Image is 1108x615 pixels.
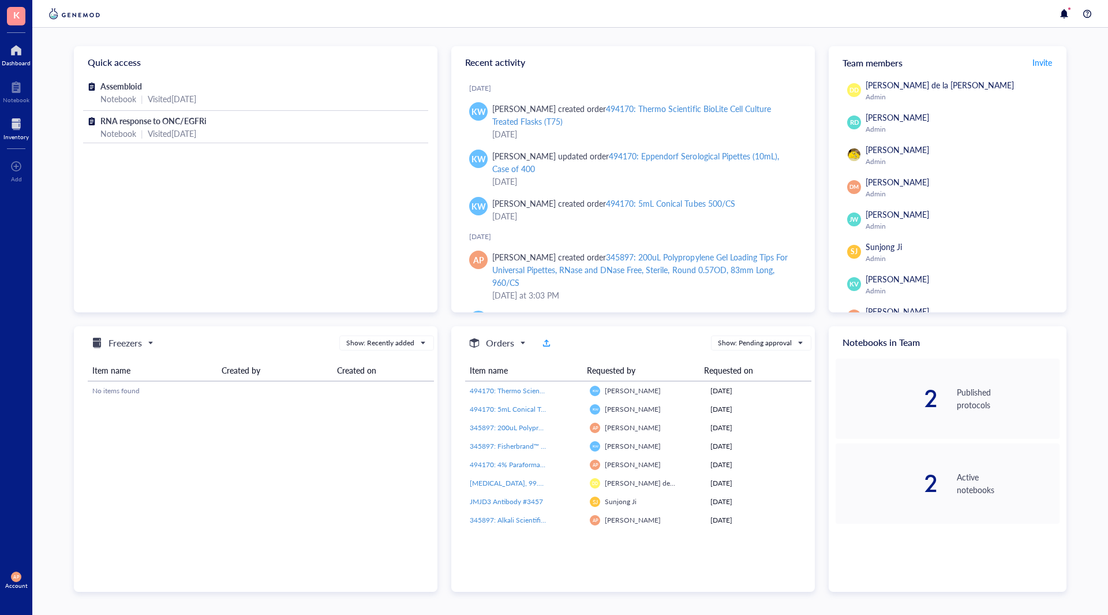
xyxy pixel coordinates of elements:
[848,148,860,161] img: da48f3c6-a43e-4a2d-aade-5eac0d93827f.jpeg
[148,92,196,105] div: Visited [DATE]
[710,460,807,470] div: [DATE]
[849,183,859,191] span: DM
[13,8,20,22] span: K
[849,85,859,95] span: DD
[473,254,484,266] span: AP
[108,336,142,350] h5: Freezers
[461,246,806,306] a: AP[PERSON_NAME] created order345897: 200uL Polypropylene Gel Loading Tips For Universal Pipettes,...
[492,103,771,127] div: 494170: Thermo Scientific BioLite Cell Culture Treated Flasks (T75)
[605,423,661,433] span: [PERSON_NAME]
[957,471,1060,496] div: Active notebooks
[492,128,796,140] div: [DATE]
[5,582,28,589] div: Account
[486,336,514,350] h5: Orders
[461,98,806,145] a: KW[PERSON_NAME] created order494170: Thermo Scientific BioLite Cell Culture Treated Flasks (T75)[...
[850,311,859,322] span: AP
[866,189,1055,199] div: Admin
[470,441,581,452] a: 345897: Fisherbrand™ Absorbent Underpads
[148,127,196,140] div: Visited [DATE]
[592,407,598,411] span: KW
[849,279,858,289] span: KV
[699,360,802,381] th: Requested on
[346,338,414,348] div: Show: Recently added
[465,360,582,381] th: Item name
[605,460,661,469] span: [PERSON_NAME]
[836,387,938,410] div: 2
[461,192,806,227] a: KW[PERSON_NAME] created order494170: 5mL Conical Tubes 500/CS[DATE]
[74,46,437,79] div: Quick access
[451,46,815,79] div: Recent activity
[100,92,136,105] div: Notebook
[2,41,31,66] a: Dashboard
[492,251,788,288] div: 345897: 200uL Polypropylene Gel Loading Tips For Universal Pipettes, RNase and DNase Free, Steril...
[592,517,598,523] span: AP
[470,497,581,507] a: JMJD3 Antibody #3457
[866,305,929,317] span: [PERSON_NAME]
[461,145,806,192] a: KW[PERSON_NAME] updated order494170: Eppendorf Serological Pipettes (10mL), Case of 400[DATE]
[492,289,796,301] div: [DATE] at 3:03 PM
[1032,57,1052,68] span: Invite
[46,7,103,21] img: genemod-logo
[492,102,796,128] div: [PERSON_NAME] created order
[866,144,929,155] span: [PERSON_NAME]
[471,200,486,213] span: KW
[471,152,486,165] span: KW
[849,118,859,128] span: RD
[710,478,807,489] div: [DATE]
[3,133,29,140] div: Inventory
[470,497,543,506] span: JMJD3 Antibody #3457
[141,127,143,140] div: |
[849,215,859,224] span: JW
[100,115,207,126] span: RNA response to ONC/EGFRi
[866,273,929,285] span: [PERSON_NAME]
[470,386,673,396] span: 494170: Thermo Scientific BioLite Cell Culture Treated Flasks (T75)
[710,515,807,525] div: [DATE]
[866,222,1055,231] div: Admin
[605,478,735,488] span: [PERSON_NAME] de la [PERSON_NAME]
[470,423,896,433] span: 345897: 200uL Polypropylene Gel Loading Tips For Universal Pipettes, RNase and DNase Free, Steril...
[866,241,902,252] span: Sunjong Ji
[492,197,735,210] div: [PERSON_NAME] created order
[829,46,1066,79] div: Team members
[88,360,217,381] th: Item name
[710,441,807,452] div: [DATE]
[866,92,1055,102] div: Admin
[3,78,29,103] a: Notebook
[866,79,1014,91] span: [PERSON_NAME] de la [PERSON_NAME]
[470,404,581,415] a: 494170: 5mL Conical Tubes 500/CS
[605,404,661,414] span: [PERSON_NAME]
[829,326,1066,359] div: Notebooks in Team
[141,92,143,105] div: |
[470,478,712,488] span: [MEDICAL_DATA], 99.6%, ACS reagent, meets the requirements of Reag.Ph.Eur.
[470,515,844,525] span: 345897: Alkali Scientific™ 2" Cardboard Freezer Boxes with Drain Holes - Water and Ice Resistant ...
[11,176,22,182] div: Add
[592,462,598,467] span: AP
[866,254,1055,263] div: Admin
[957,386,1060,411] div: Published protocols
[470,441,608,451] span: 345897: Fisherbrand™ Absorbent Underpads
[718,338,792,348] div: Show: Pending approval
[470,423,581,433] a: 345897: 200uL Polypropylene Gel Loading Tips For Universal Pipettes, RNase and DNase Free, Steril...
[13,574,19,579] span: AP
[851,247,858,257] span: SJ
[605,386,661,396] span: [PERSON_NAME]
[593,498,598,505] span: SJ
[605,441,661,451] span: [PERSON_NAME]
[470,515,581,525] a: 345897: Alkali Scientific™ 2" Cardboard Freezer Boxes with Drain Holes - Water and Ice Resistant ...
[492,150,779,174] div: 494170: Eppendorf Serological Pipettes (10mL), Case of 400
[836,472,938,495] div: 2
[470,460,597,469] span: 494170: 4% Paraformaldehyde in PBS 1 L
[492,175,796,188] div: [DATE]
[592,425,598,430] span: AP
[492,251,796,289] div: [PERSON_NAME] created order
[92,386,429,396] div: No items found
[582,360,699,381] th: Requested by
[605,497,637,506] span: Sunjong Ji
[605,515,661,525] span: [PERSON_NAME]
[606,197,735,209] div: 494170: 5mL Conical Tubes 500/CS
[332,360,434,381] th: Created on
[866,208,929,220] span: [PERSON_NAME]
[710,386,807,396] div: [DATE]
[1032,53,1053,72] a: Invite
[592,389,598,393] span: KW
